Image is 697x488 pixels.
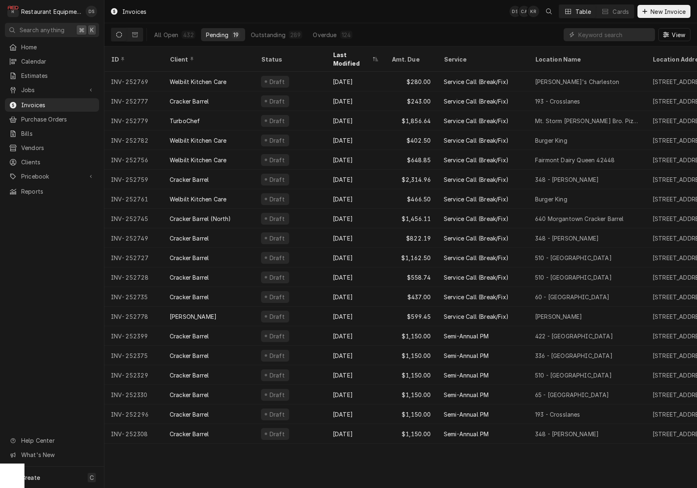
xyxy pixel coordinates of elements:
[104,365,163,385] div: INV-252329
[444,430,489,438] div: Semi-Annual PM
[268,234,286,243] div: Draft
[268,97,286,106] div: Draft
[268,371,286,380] div: Draft
[535,351,613,360] div: 336 - [GEOGRAPHIC_DATA]
[326,150,385,170] div: [DATE]
[206,31,228,39] div: Pending
[21,474,40,481] span: Create
[268,332,286,340] div: Draft
[518,6,530,17] div: CA
[444,273,509,282] div: Service Call (Break/Fix)
[326,346,385,365] div: [DATE]
[90,473,94,482] span: C
[385,346,437,365] div: $1,150.00
[268,136,286,145] div: Draft
[154,31,178,39] div: All Open
[170,371,209,380] div: Cracker Barrel
[268,312,286,321] div: Draft
[535,410,580,419] div: 193 - Crosslanes
[21,71,95,80] span: Estimates
[326,385,385,404] div: [DATE]
[104,228,163,248] div: INV-252749
[385,385,437,404] div: $1,150.00
[326,209,385,228] div: [DATE]
[170,351,209,360] div: Cracker Barrel
[326,267,385,287] div: [DATE]
[444,77,509,86] div: Service Call (Break/Fix)
[444,234,509,243] div: Service Call (Break/Fix)
[444,254,509,262] div: Service Call (Break/Fix)
[21,101,95,109] span: Invoices
[104,189,163,209] div: INV-252761
[385,228,437,248] div: $822.19
[535,55,638,64] div: Location Name
[535,195,567,203] div: Burger King
[104,209,163,228] div: INV-252745
[104,130,163,150] div: INV-252782
[268,351,286,360] div: Draft
[104,326,163,346] div: INV-252399
[649,7,687,16] span: New Invoice
[385,326,437,346] div: $1,150.00
[535,430,599,438] div: 348 - [PERSON_NAME]
[444,214,509,223] div: Service Call (Break/Fix)
[20,26,64,34] span: Search anything
[326,248,385,267] div: [DATE]
[5,448,99,462] a: Go to What's New
[528,6,539,17] div: KR
[21,86,83,94] span: Jobs
[670,31,687,39] span: View
[21,7,81,16] div: Restaurant Equipment Diagnostics
[104,111,163,130] div: INV-252779
[170,117,200,125] div: TurboChef
[268,214,286,223] div: Draft
[290,31,301,39] div: 289
[326,287,385,307] div: [DATE]
[268,293,286,301] div: Draft
[21,450,94,459] span: What's New
[575,7,591,16] div: Table
[518,6,530,17] div: Chrissy Adams's Avatar
[535,312,582,321] div: [PERSON_NAME]
[535,391,609,399] div: 65 - [GEOGRAPHIC_DATA]
[535,234,599,243] div: 348 - [PERSON_NAME]
[385,170,437,189] div: $2,314.96
[385,91,437,111] div: $243.00
[385,307,437,326] div: $599.45
[104,404,163,424] div: INV-252296
[535,77,619,86] div: [PERSON_NAME]'s Charleston
[333,51,370,68] div: Last Modified
[5,83,99,97] a: Go to Jobs
[444,97,509,106] div: Service Call (Break/Fix)
[268,175,286,184] div: Draft
[326,365,385,385] div: [DATE]
[535,273,612,282] div: 510 - [GEOGRAPHIC_DATA]
[21,436,94,445] span: Help Center
[326,72,385,91] div: [DATE]
[326,424,385,444] div: [DATE]
[104,287,163,307] div: INV-252735
[104,307,163,326] div: INV-252778
[5,434,99,447] a: Go to Help Center
[104,248,163,267] div: INV-252727
[385,209,437,228] div: $1,456.11
[535,136,567,145] div: Burger King
[7,6,19,17] div: R
[170,77,226,86] div: Welbilt Kitchen Care
[21,115,95,124] span: Purchase Orders
[385,404,437,424] div: $1,150.00
[170,332,209,340] div: Cracker Barrel
[268,254,286,262] div: Draft
[392,55,429,64] div: Amt. Due
[233,31,239,39] div: 19
[21,57,95,66] span: Calendar
[509,6,521,17] div: DS
[535,156,615,164] div: Fairmont Dairy Queen 42448
[170,430,209,438] div: Cracker Barrel
[104,72,163,91] div: INV-252769
[5,23,99,37] button: Search anything⌘K
[170,293,209,301] div: Cracker Barrel
[444,391,489,399] div: Semi-Annual PM
[104,150,163,170] div: INV-252756
[385,150,437,170] div: $648.85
